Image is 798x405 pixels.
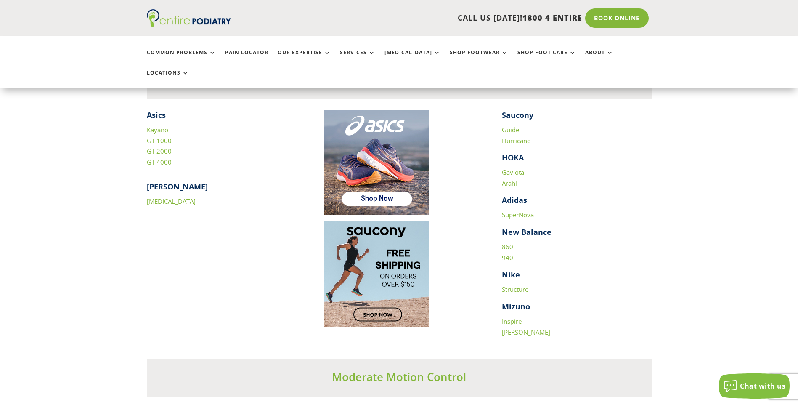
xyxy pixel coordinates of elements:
a: GT 1000 [147,136,172,145]
strong: [PERSON_NAME] [147,181,208,192]
a: 940 [502,253,513,262]
span: 1800 4 ENTIRE [522,13,582,23]
button: Chat with us [719,373,790,399]
a: Hurricane [502,136,530,145]
a: About [585,50,613,68]
a: SuperNova [502,210,534,219]
a: Services [340,50,375,68]
a: Our Expertise [278,50,331,68]
a: [MEDICAL_DATA] [384,50,440,68]
a: Kayano [147,125,168,134]
a: GT 2000 [147,147,172,155]
img: logo (1) [147,9,231,27]
strong: Asics [147,110,166,120]
a: Shop Footwear [450,50,508,68]
a: 860 [502,242,513,251]
strong: HOKA [502,152,524,163]
strong: Saucony [502,110,533,120]
a: Entire Podiatry [147,20,231,29]
a: Common Problems [147,50,216,68]
a: [PERSON_NAME] [502,328,550,336]
a: Structure [502,285,528,293]
strong: Mizuno [502,301,530,312]
a: GT 4000 [147,158,172,166]
a: Arahi [502,179,517,187]
strong: Nike [502,269,520,280]
a: Inspire [502,317,522,325]
span: Chat with us [740,381,785,391]
strong: New Balance [502,227,551,237]
a: Guide [502,125,519,134]
strong: Adidas [502,195,527,205]
p: CALL US [DATE]! [263,13,582,24]
a: Pain Locator [225,50,268,68]
a: Gaviota [502,168,524,176]
a: [MEDICAL_DATA] [147,197,196,205]
a: Locations [147,70,189,88]
a: Shop Foot Care [517,50,576,68]
h3: Moderate Motion Control [147,369,652,389]
a: Book Online [585,8,649,28]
